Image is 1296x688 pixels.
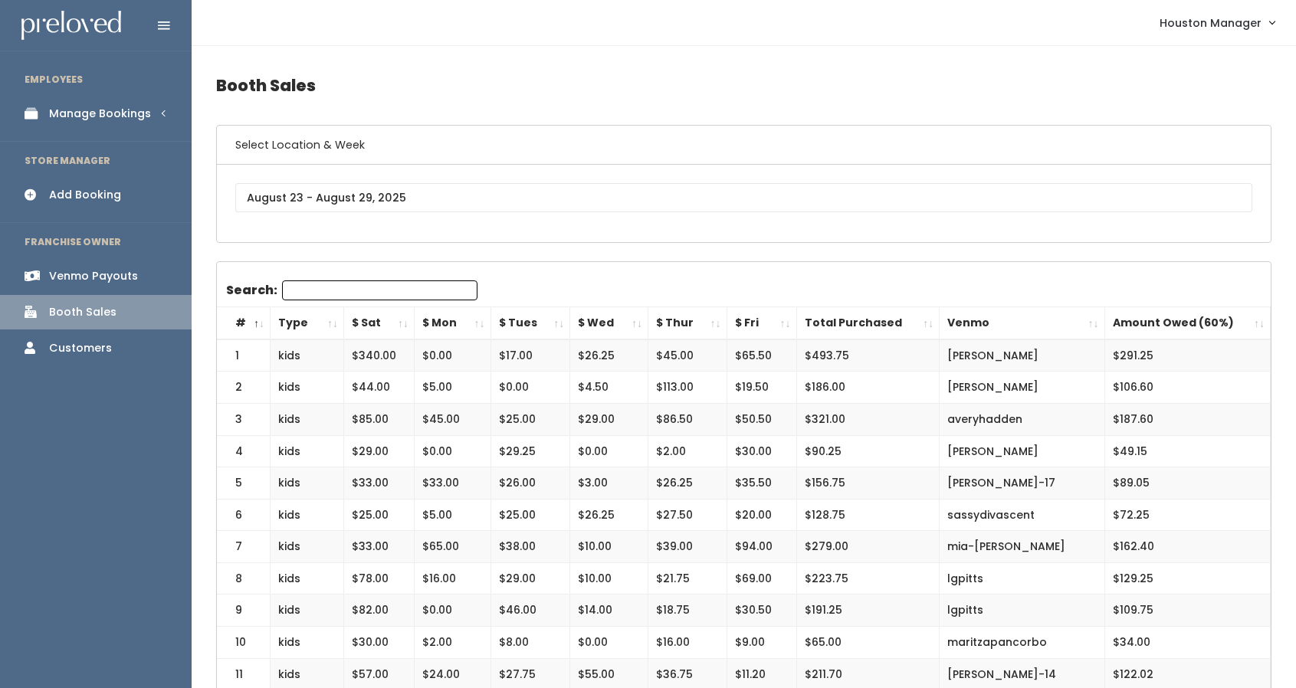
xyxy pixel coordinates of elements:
[727,562,796,595] td: $69.00
[217,307,271,339] th: #: activate to sort column descending
[648,372,727,404] td: $113.00
[343,467,414,500] td: $33.00
[570,531,648,563] td: $10.00
[217,372,271,404] td: 2
[796,435,940,467] td: $90.25
[343,595,414,627] td: $82.00
[1104,499,1270,531] td: $72.25
[570,307,648,339] th: $ Wed: activate to sort column ascending
[271,499,344,531] td: kids
[271,595,344,627] td: kids
[49,268,138,284] div: Venmo Payouts
[796,372,940,404] td: $186.00
[217,435,271,467] td: 4
[727,307,796,339] th: $ Fri: activate to sort column ascending
[271,403,344,435] td: kids
[570,339,648,372] td: $26.25
[414,595,491,627] td: $0.00
[491,403,570,435] td: $25.00
[414,562,491,595] td: $16.00
[940,403,1104,435] td: averyhadden
[727,435,796,467] td: $30.00
[271,562,344,595] td: kids
[491,467,570,500] td: $26.00
[1104,627,1270,659] td: $34.00
[491,307,570,339] th: $ Tues: activate to sort column ascending
[727,499,796,531] td: $20.00
[271,435,344,467] td: kids
[648,531,727,563] td: $39.00
[217,499,271,531] td: 6
[414,531,491,563] td: $65.00
[1104,307,1270,339] th: Amount Owed (60%): activate to sort column ascending
[21,11,121,41] img: preloved logo
[49,106,151,122] div: Manage Bookings
[570,499,648,531] td: $26.25
[648,307,727,339] th: $ Thur: activate to sort column ascending
[343,435,414,467] td: $29.00
[235,183,1252,212] input: August 23 - August 29, 2025
[414,307,491,339] th: $ Mon: activate to sort column ascending
[49,304,116,320] div: Booth Sales
[491,627,570,659] td: $8.00
[940,467,1104,500] td: [PERSON_NAME]-17
[343,403,414,435] td: $85.00
[727,531,796,563] td: $94.00
[796,467,940,500] td: $156.75
[491,435,570,467] td: $29.25
[271,627,344,659] td: kids
[271,307,344,339] th: Type: activate to sort column ascending
[648,339,727,372] td: $45.00
[1104,435,1270,467] td: $49.15
[217,467,271,500] td: 5
[727,467,796,500] td: $35.50
[226,280,477,300] label: Search:
[940,562,1104,595] td: lgpitts
[271,467,344,500] td: kids
[491,595,570,627] td: $46.00
[1104,372,1270,404] td: $106.60
[648,627,727,659] td: $16.00
[343,339,414,372] td: $340.00
[414,499,491,531] td: $5.00
[796,403,940,435] td: $321.00
[727,372,796,404] td: $19.50
[1104,403,1270,435] td: $187.60
[491,499,570,531] td: $25.00
[570,403,648,435] td: $29.00
[282,280,477,300] input: Search:
[940,435,1104,467] td: [PERSON_NAME]
[570,562,648,595] td: $10.00
[727,627,796,659] td: $9.00
[1144,6,1290,39] a: Houston Manager
[271,372,344,404] td: kids
[414,372,491,404] td: $5.00
[796,627,940,659] td: $65.00
[49,340,112,356] div: Customers
[217,562,271,595] td: 8
[1104,531,1270,563] td: $162.40
[343,499,414,531] td: $25.00
[1104,467,1270,500] td: $89.05
[940,499,1104,531] td: sassydivascent
[271,339,344,372] td: kids
[648,562,727,595] td: $21.75
[1104,562,1270,595] td: $129.25
[648,595,727,627] td: $18.75
[940,531,1104,563] td: mia-[PERSON_NAME]
[343,307,414,339] th: $ Sat: activate to sort column ascending
[414,403,491,435] td: $45.00
[217,339,271,372] td: 1
[727,339,796,372] td: $65.50
[727,403,796,435] td: $50.50
[49,187,121,203] div: Add Booking
[796,531,940,563] td: $279.00
[217,403,271,435] td: 3
[940,339,1104,372] td: [PERSON_NAME]
[796,307,940,339] th: Total Purchased: activate to sort column ascending
[343,531,414,563] td: $33.00
[1104,339,1270,372] td: $291.25
[648,499,727,531] td: $27.50
[570,595,648,627] td: $14.00
[940,627,1104,659] td: maritzapancorbo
